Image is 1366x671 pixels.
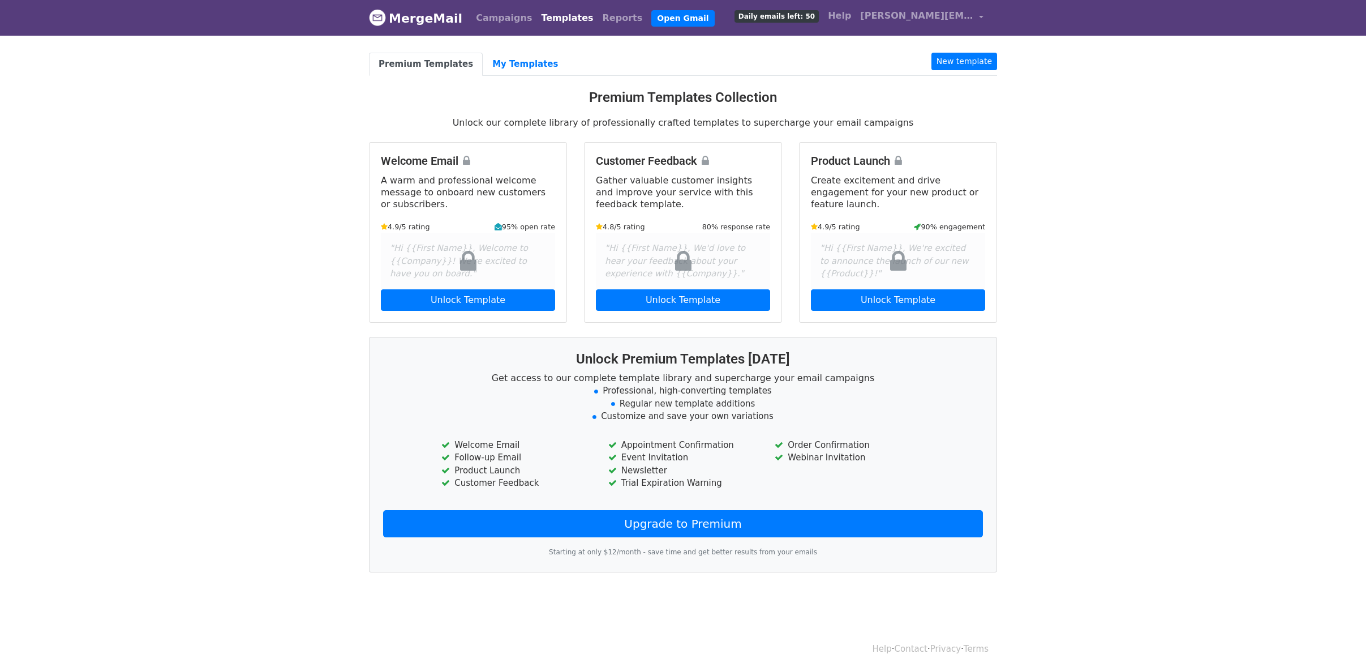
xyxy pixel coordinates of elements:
[383,384,983,398] li: Professional, high-converting templates
[860,9,973,23] span: [PERSON_NAME][EMAIL_ADDRESS][DOMAIN_NAME]
[734,10,819,23] span: Daily emails left: 50
[823,5,856,27] a: Help
[608,464,758,477] li: Newsletter
[775,439,924,452] li: Order Confirmation
[811,221,860,232] small: 4.9/5 rating
[931,53,997,70] a: New template
[702,221,770,232] small: 80% response rate
[441,439,591,452] li: Welcome Email
[811,289,985,311] a: Unlock Template
[381,289,555,311] a: Unlock Template
[441,477,591,490] li: Customer Feedback
[914,221,985,232] small: 90% engagement
[369,6,462,30] a: MergeMail
[930,644,961,654] a: Privacy
[369,117,997,129] p: Unlock our complete library of professionally crafted templates to supercharge your email campaigns
[383,372,983,384] p: Get access to our complete template library and supercharge your email campaigns
[608,439,758,452] li: Appointment Confirmation
[596,154,770,168] h4: Customer Feedback
[383,410,983,423] li: Customize and save your own variations
[383,398,983,411] li: Regular new template additions
[536,7,598,29] a: Templates
[381,174,555,210] p: A warm and professional welcome message to onboard new customers or subscribers.
[856,5,988,31] a: [PERSON_NAME][EMAIL_ADDRESS][DOMAIN_NAME]
[895,644,927,654] a: Contact
[441,464,591,477] li: Product Launch
[608,477,758,490] li: Trial Expiration Warning
[381,221,430,232] small: 4.9/5 rating
[598,7,647,29] a: Reports
[775,451,924,464] li: Webinar Invitation
[730,5,823,27] a: Daily emails left: 50
[369,9,386,26] img: MergeMail logo
[383,351,983,367] h3: Unlock Premium Templates [DATE]
[651,10,714,27] a: Open Gmail
[596,174,770,210] p: Gather valuable customer insights and improve your service with this feedback template.
[811,154,985,168] h4: Product Launch
[383,546,983,558] p: Starting at only $12/month - save time and get better results from your emails
[873,644,892,654] a: Help
[596,289,770,311] a: Unlock Template
[471,7,536,29] a: Campaigns
[369,89,997,106] h3: Premium Templates Collection
[441,451,591,464] li: Follow-up Email
[596,221,645,232] small: 4.8/5 rating
[383,510,983,537] a: Upgrade to Premium
[495,221,555,232] small: 95% open rate
[483,53,568,76] a: My Templates
[811,174,985,210] p: Create excitement and drive engagement for your new product or feature launch.
[381,233,555,289] div: "Hi {{First Name}}, Welcome to {{Company}}! We're excited to have you on board."
[596,233,770,289] div: "Hi {{First Name}}, We'd love to hear your feedback about your experience with {{Company}}."
[964,644,989,654] a: Terms
[811,233,985,289] div: "Hi {{First Name}}, We're excited to announce the launch of our new {{Product}}!"
[381,154,555,168] h4: Welcome Email
[608,451,758,464] li: Event Invitation
[369,53,483,76] a: Premium Templates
